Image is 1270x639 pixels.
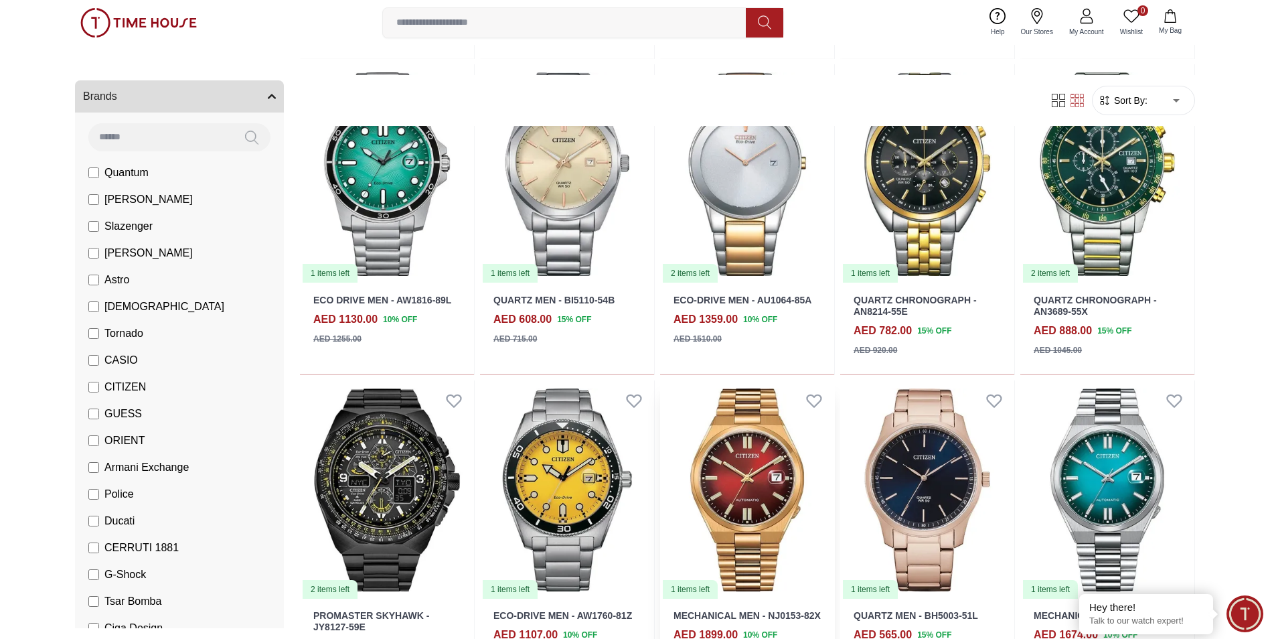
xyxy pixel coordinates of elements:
[1020,64,1194,284] img: QUARTZ CHRONOGRAPH - AN3689-55X
[88,623,99,634] input: Ciga Design
[840,64,1014,284] img: QUARTZ CHRONOGRAPH - AN8214-55E
[104,326,143,342] span: Tornado
[104,593,161,610] span: Tsar Bomba
[88,328,99,339] input: Tornado
[483,264,538,283] div: 1 items left
[1098,94,1147,107] button: Sort By:
[493,610,632,621] a: ECO-DRIVE MEN - AW1760-81Z
[1154,25,1187,35] span: My Bag
[88,301,99,312] input: [DEMOGRAPHIC_DATA]
[104,486,134,502] span: Police
[104,513,135,529] span: Ducati
[660,64,834,284] img: ECO-DRIVE MEN - AU1064-85A
[104,540,179,556] span: CERRUTI 1881
[743,313,777,326] span: 10 % OFF
[1097,325,1131,337] span: 15 % OFF
[88,543,99,553] input: CERRUTI 1881
[660,64,834,284] a: ECO-DRIVE MEN - AU1064-85A2 items left
[300,64,474,284] img: ECO DRIVE MEN - AW1816-89L
[300,380,474,600] a: PROMASTER SKYHAWK - JY8127-59E2 items left
[80,8,197,38] img: ...
[557,313,591,326] span: 15 % OFF
[840,380,1014,600] a: QUARTZ MEN - BH5003-51L1 items left
[1137,5,1148,16] span: 0
[493,333,537,345] div: AED 715.00
[104,352,138,368] span: CASIO
[88,275,99,285] input: Astro
[1020,380,1194,600] a: MECHANICAL MEN - NJ0151-88X1 items left
[383,313,417,326] span: 10 % OFF
[88,569,99,580] input: G-Shock
[300,380,474,600] img: PROMASTER SKYHAWK - JY8127-59E
[88,382,99,393] input: CITIZEN
[663,264,718,283] div: 2 items left
[88,194,99,205] input: [PERSON_NAME]
[104,192,193,208] span: [PERSON_NAME]
[313,295,451,305] a: ECO DRIVE MEN - AW1816-89L
[663,580,718,599] div: 1 items left
[1034,295,1157,317] a: QUARTZ CHRONOGRAPH - AN3689-55X
[1020,380,1194,600] img: MECHANICAL MEN - NJ0151-88X
[300,64,474,284] a: ECO DRIVE MEN - AW1816-89L1 items left
[303,580,358,599] div: 2 items left
[1034,344,1082,356] div: AED 1045.00
[854,344,897,356] div: AED 920.00
[493,295,615,305] a: QUARTZ MEN - BI5110-54B
[1023,264,1078,283] div: 2 items left
[1111,94,1147,107] span: Sort By:
[480,380,654,600] img: ECO-DRIVE MEN - AW1760-81Z
[673,295,811,305] a: ECO-DRIVE MEN - AU1064-85A
[1112,5,1151,40] a: 0Wishlist
[88,435,99,446] input: ORIENT
[917,325,951,337] span: 15 % OFF
[88,516,99,526] input: Ducati
[1016,27,1058,37] span: Our Stores
[88,462,99,473] input: Armani Exchange
[1064,27,1109,37] span: My Account
[88,221,99,232] input: Slazenger
[1013,5,1061,40] a: Our Stores
[88,409,99,419] input: GUESS
[480,64,654,284] img: QUARTZ MEN - BI5110-54B
[313,333,362,345] div: AED 1255.00
[854,610,978,621] a: QUARTZ MEN - BH5003-51L
[104,459,189,476] span: Armani Exchange
[104,218,153,234] span: Slazenger
[1151,7,1190,38] button: My Bag
[493,311,552,328] h4: AED 608.00
[313,311,378,328] h4: AED 1130.00
[88,167,99,178] input: Quantum
[840,380,1014,600] img: QUARTZ MEN - BH5003-51L
[313,610,429,632] a: PROMASTER SKYHAWK - JY8127-59E
[88,489,99,500] input: Police
[673,610,821,621] a: MECHANICAL MEN - NJ0153-82X
[673,311,738,328] h4: AED 1359.00
[483,580,538,599] div: 1 items left
[854,295,977,317] a: QUARTZ CHRONOGRAPH - AN8214-55E
[104,165,149,181] span: Quantum
[660,380,834,600] a: MECHANICAL MEN - NJ0153-82X1 items left
[83,88,117,104] span: Brands
[985,27,1010,37] span: Help
[480,380,654,600] a: ECO-DRIVE MEN - AW1760-81Z1 items left
[660,380,834,600] img: MECHANICAL MEN - NJ0153-82X
[104,379,146,395] span: CITIZEN
[673,333,722,345] div: AED 1510.00
[75,80,284,113] button: Brands
[843,580,898,599] div: 1 items left
[480,64,654,284] a: QUARTZ MEN - BI5110-54B1 items left
[104,620,163,636] span: Ciga Design
[104,433,145,449] span: ORIENT
[1020,64,1194,284] a: QUARTZ CHRONOGRAPH - AN3689-55X2 items left
[843,264,898,283] div: 1 items left
[104,406,142,422] span: GUESS
[104,272,129,288] span: Astro
[854,323,912,339] h4: AED 782.00
[1034,610,1181,621] a: MECHANICAL MEN - NJ0151-88X
[1089,616,1203,627] p: Talk to our watch expert!
[1115,27,1148,37] span: Wishlist
[104,567,146,583] span: G-Shock
[88,355,99,366] input: CASIO
[104,299,224,315] span: [DEMOGRAPHIC_DATA]
[983,5,1013,40] a: Help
